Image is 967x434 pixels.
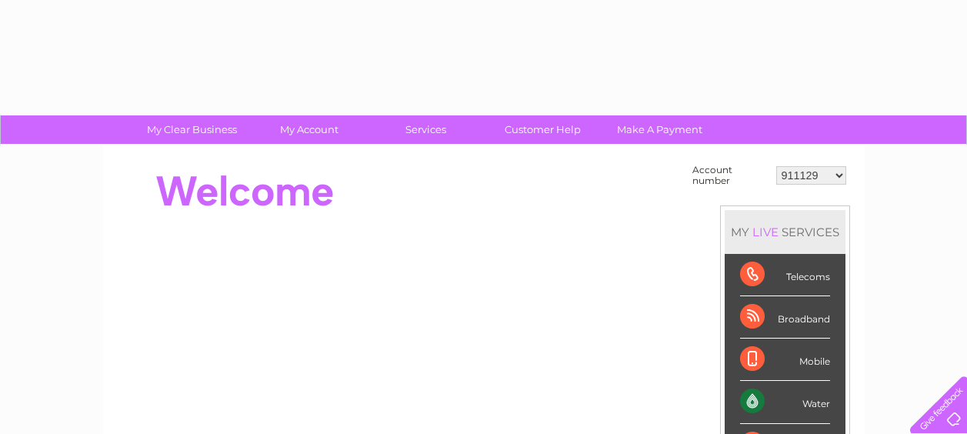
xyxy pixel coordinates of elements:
[689,161,772,190] td: Account number
[479,115,606,144] a: Customer Help
[725,210,845,254] div: MY SERVICES
[596,115,723,144] a: Make A Payment
[362,115,489,144] a: Services
[740,339,830,381] div: Mobile
[740,381,830,423] div: Water
[128,115,255,144] a: My Clear Business
[740,254,830,296] div: Telecoms
[245,115,372,144] a: My Account
[749,225,782,239] div: LIVE
[740,296,830,339] div: Broadband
